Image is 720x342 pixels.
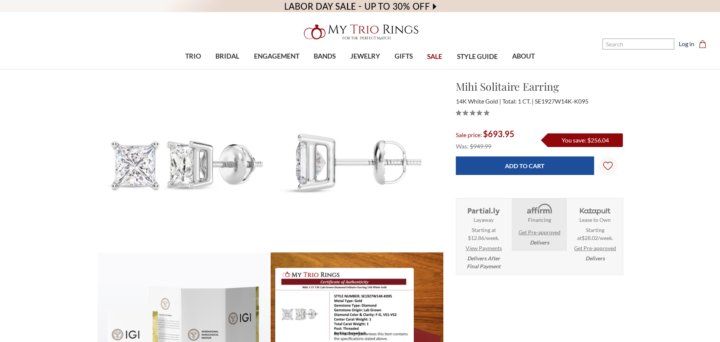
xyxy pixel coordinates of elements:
a: My Trio Rings [209,20,511,44]
button: submenu toggle [189,69,197,70]
button: submenu toggle [224,69,231,70]
em: Delivers [585,254,605,262]
a: BRIDAL [208,44,246,69]
li: Katapult [568,198,622,267]
a: GIFTS [387,44,420,69]
input: Add to Cart [456,156,594,175]
strong: Lease to Own [579,216,611,224]
img: Layaway [466,203,501,216]
span: GIFTS [395,51,413,61]
span: Starting at $12.86/week. [468,226,499,242]
a: Get Pre-approved [574,244,616,252]
span: JEWELRY [350,51,380,61]
li: Affirm [512,198,567,251]
span: $693.95 [483,129,514,139]
a: Wish Lists [599,156,618,175]
span: Total: 1 CT. [502,97,534,105]
img: Photo of Mihi 1 CT. T.W. Lab Grown Diamond Solitaire Earring 14K White Gold [SE1927W-K095] [271,79,443,252]
span: ENGAGEMENT [254,51,299,61]
span: BRIDAL [215,51,239,61]
span: $28.02/week [582,235,612,241]
a: Cart with 0 items [699,39,711,48]
input: Search [602,39,674,50]
a: TRIO [178,44,208,69]
svg: cart.cart_preview [699,40,706,48]
em: Delivers [530,238,549,246]
span: $949.99 [470,142,491,150]
img: Affirm [522,203,557,216]
a: ENGAGEMENT [247,44,307,69]
span: STYLE GUIDE [457,52,498,62]
button: submenu toggle [520,69,527,70]
button: submenu toggle [321,69,328,70]
span: TRIO [185,51,201,61]
img: Photo of Mihi 1 CT. T.W. Lab Grown Diamond Solitaire Earring 14K White Gold [SE1927W-K095] [98,79,270,252]
button: submenu toggle [361,69,369,70]
a: Log in [679,39,694,48]
strong: Financing [528,216,551,224]
span: Sale price: [456,131,482,138]
strong: Layaway [474,216,494,224]
h1: Mihi Solitaire Earring [456,79,623,94]
button: submenu toggle [273,69,280,70]
svg: Wish Lists [603,138,613,194]
a: View Payments [466,244,502,252]
span: 14K White Gold [456,97,501,105]
span: You save: $256.04 [562,136,609,144]
span: SE1927W14K-K095 [535,97,588,105]
span: BANDS [314,51,336,61]
a: JEWELRY [343,44,387,69]
a: Get Pre-approved [519,228,561,236]
button: submenu toggle [400,69,407,70]
a: ABOUT [505,44,542,69]
img: My Trio Rings [300,20,421,44]
span: Starting at . [570,226,620,242]
span: ABOUT [512,51,535,61]
span: SALE [427,52,442,62]
a: SALE [420,45,449,69]
li: Layaway [456,198,511,275]
a: BANDS [307,44,343,69]
img: Katapult [578,203,613,216]
em: Delivers After Final Payment [467,254,500,270]
span: Was: [456,142,469,150]
a: STYLE GUIDE [449,45,505,69]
